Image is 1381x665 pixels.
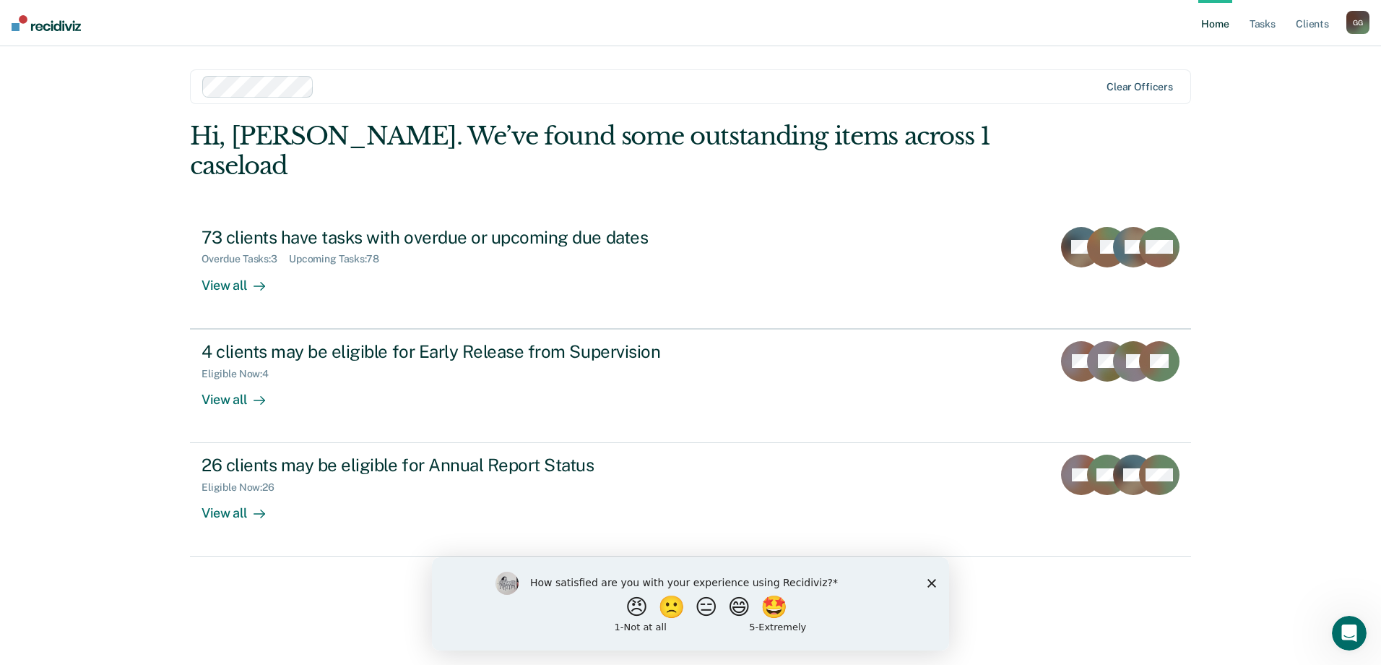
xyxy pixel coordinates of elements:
[1332,616,1367,651] iframe: Intercom live chat
[202,368,280,380] div: Eligible Now : 4
[1346,11,1369,34] button: GG
[202,227,709,248] div: 73 clients have tasks with overdue or upcoming due dates
[1107,81,1173,93] div: Clear officers
[202,481,286,494] div: Eligible Now : 26
[12,15,81,31] img: Recidiviz
[190,215,1191,329] a: 73 clients have tasks with overdue or upcoming due datesOverdue Tasks:3Upcoming Tasks:78View all
[190,121,991,181] div: Hi, [PERSON_NAME]. We’ve found some outstanding items across 1 caseload
[202,379,282,408] div: View all
[202,253,289,265] div: Overdue Tasks : 3
[190,329,1191,443] a: 4 clients may be eligible for Early Release from SupervisionEligible Now:4View all
[1346,11,1369,34] div: G G
[202,455,709,476] div: 26 clients may be eligible for Annual Report Status
[432,557,949,651] iframe: Survey by Kim from Recidiviz
[289,253,391,265] div: Upcoming Tasks : 78
[202,494,282,522] div: View all
[202,265,282,293] div: View all
[190,443,1191,557] a: 26 clients may be eligible for Annual Report StatusEligible Now:26View all
[202,341,709,362] div: 4 clients may be eligible for Early Release from Supervision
